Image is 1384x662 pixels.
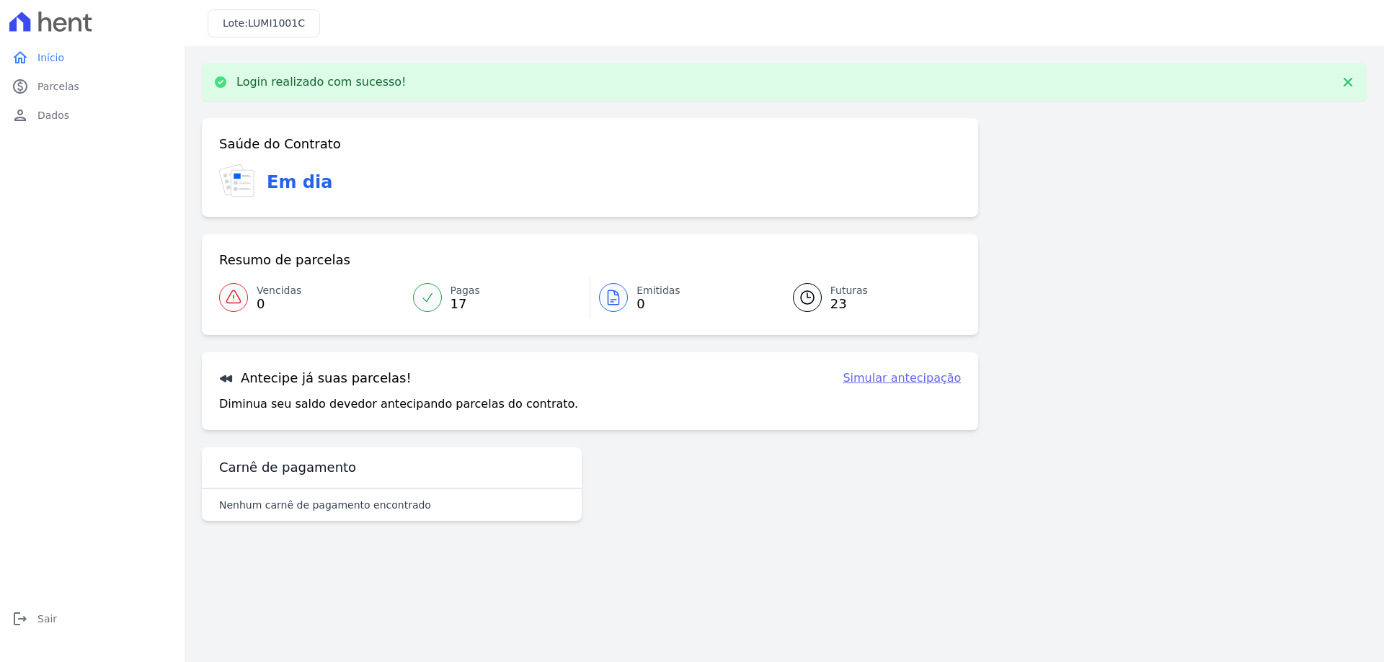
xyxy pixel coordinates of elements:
[12,49,29,66] i: home
[257,283,301,298] span: Vencidas
[37,79,79,94] span: Parcelas
[236,75,407,89] p: Login realizado com sucesso!
[451,298,480,310] span: 17
[267,169,332,195] h3: Em dia
[219,395,578,413] p: Diminua seu saldo devedor antecipando parcelas do contrato.
[37,108,69,122] span: Dados
[223,16,305,31] h3: Lote:
[37,612,57,626] span: Sair
[451,283,480,298] span: Pagas
[37,50,64,65] span: Início
[248,17,305,29] span: LUMI1001C
[219,370,412,387] h3: Antecipe já suas parcelas!
[219,277,404,318] a: Vencidas 0
[636,283,680,298] span: Emitidas
[219,459,356,476] h3: Carnê de pagamento
[6,604,179,633] a: logoutSair
[12,107,29,124] i: person
[12,610,29,627] i: logout
[590,277,776,318] a: Emitidas 0
[12,78,29,95] i: paid
[636,298,680,310] span: 0
[776,277,962,318] a: Futuras 23
[830,283,868,298] span: Futuras
[6,43,179,72] a: homeInício
[219,135,341,153] h3: Saúde do Contrato
[6,101,179,130] a: personDados
[830,298,868,310] span: 23
[404,277,590,318] a: Pagas 17
[219,498,431,512] p: Nenhum carnê de pagamento encontrado
[843,370,961,387] a: Simular antecipação
[6,72,179,101] a: paidParcelas
[219,251,350,269] h3: Resumo de parcelas
[257,298,301,310] span: 0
